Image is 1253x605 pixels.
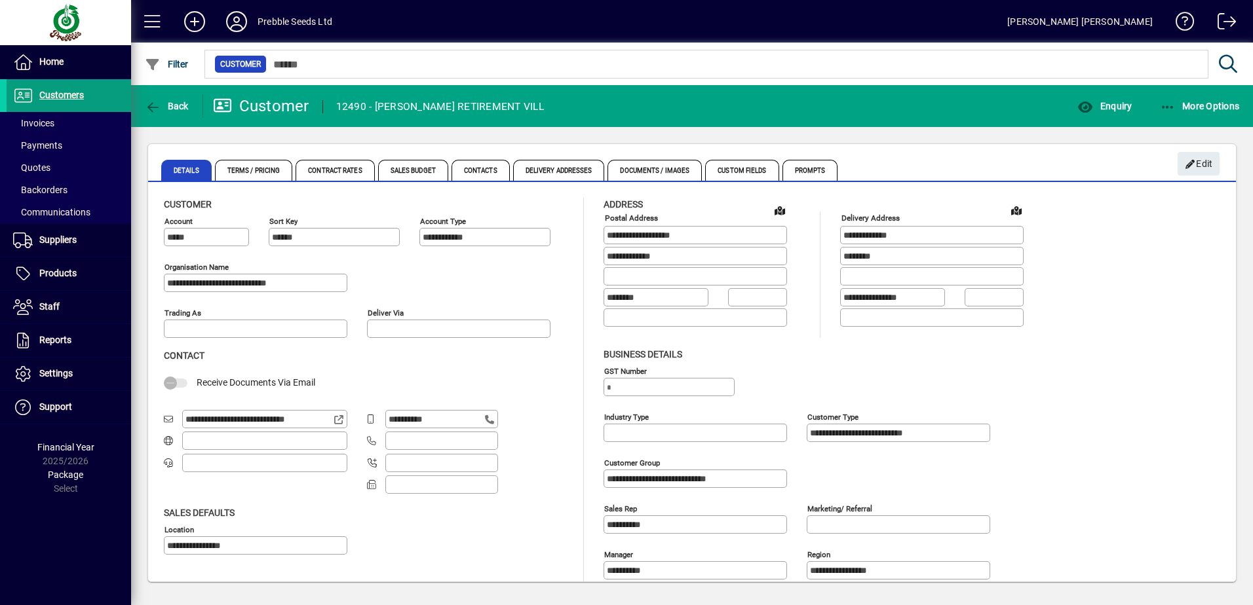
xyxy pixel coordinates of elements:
[48,469,83,480] span: Package
[604,549,633,559] mat-label: Manager
[164,199,212,210] span: Customer
[607,160,702,181] span: Documents / Images
[7,156,131,179] a: Quotes
[452,160,510,181] span: Contacts
[1185,153,1213,175] span: Edit
[513,160,605,181] span: Delivery Addresses
[1166,3,1195,45] a: Knowledge Base
[142,94,192,118] button: Back
[7,179,131,201] a: Backorders
[216,10,258,33] button: Profile
[296,160,374,181] span: Contract Rates
[604,412,649,421] mat-label: Industry type
[7,391,131,424] a: Support
[705,160,779,181] span: Custom Fields
[378,160,448,181] span: Sales Budget
[1157,94,1243,118] button: More Options
[604,366,647,375] mat-label: GST Number
[39,301,60,312] span: Staff
[769,200,790,221] a: View on map
[807,504,872,513] mat-label: Marketing/ Referral
[39,90,84,100] span: Customers
[1077,101,1132,111] span: Enquiry
[164,507,235,518] span: Sales defaults
[7,357,131,390] a: Settings
[213,96,309,117] div: Customer
[164,263,229,272] mat-label: Organisation name
[782,160,838,181] span: Prompts
[7,201,131,223] a: Communications
[39,56,64,67] span: Home
[220,58,261,71] span: Customer
[39,234,77,245] span: Suppliers
[13,207,90,217] span: Communications
[174,10,216,33] button: Add
[604,349,682,359] span: Business details
[13,140,62,151] span: Payments
[7,257,131,290] a: Products
[39,335,71,345] span: Reports
[131,94,203,118] app-page-header-button: Back
[7,291,131,323] a: Staff
[197,377,315,388] span: Receive Documents Via Email
[7,46,131,79] a: Home
[142,52,192,76] button: Filter
[368,308,404,318] mat-label: Deliver via
[164,217,193,226] mat-label: Account
[145,59,189,69] span: Filter
[1074,94,1135,118] button: Enquiry
[7,324,131,357] a: Reports
[13,118,54,128] span: Invoices
[269,217,298,226] mat-label: Sort key
[1178,152,1220,175] button: Edit
[420,217,466,226] mat-label: Account Type
[13,162,50,173] span: Quotes
[1006,200,1027,221] a: View on map
[807,549,830,559] mat-label: Region
[39,268,77,278] span: Products
[37,442,94,452] span: Financial Year
[164,308,201,318] mat-label: Trading as
[39,368,73,378] span: Settings
[604,504,637,513] mat-label: Sales rep
[604,458,660,467] mat-label: Customer group
[215,160,293,181] span: Terms / Pricing
[13,185,67,195] span: Backorders
[1007,11,1153,32] div: [PERSON_NAME] [PERSON_NAME]
[164,350,204,361] span: Contact
[1208,3,1237,45] a: Logout
[145,101,189,111] span: Back
[39,401,72,412] span: Support
[604,199,643,210] span: Address
[161,160,212,181] span: Details
[258,11,332,32] div: Prebble Seeds Ltd
[1160,101,1240,111] span: More Options
[164,524,194,534] mat-label: Location
[7,112,131,134] a: Invoices
[336,96,544,117] div: 12490 - [PERSON_NAME] RETIREMENT VILL
[7,134,131,156] a: Payments
[807,412,858,421] mat-label: Customer type
[7,224,131,257] a: Suppliers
